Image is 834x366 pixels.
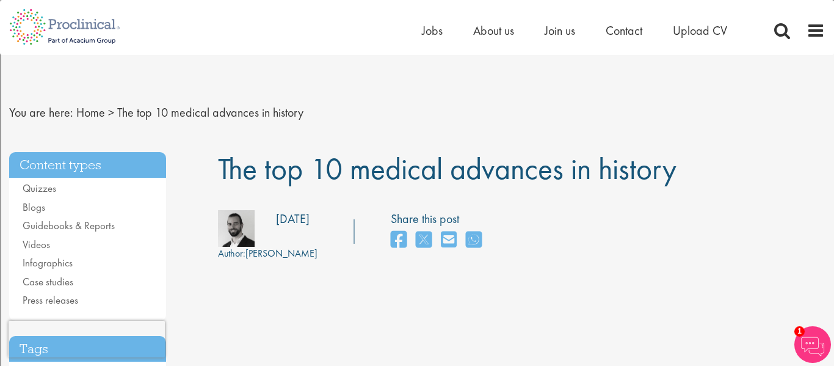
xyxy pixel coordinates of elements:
[473,23,514,38] a: About us
[673,23,727,38] a: Upload CV
[422,23,443,38] a: Jobs
[545,23,575,38] a: Join us
[606,23,642,38] a: Contact
[794,326,805,337] span: 1
[794,326,831,363] img: Chatbot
